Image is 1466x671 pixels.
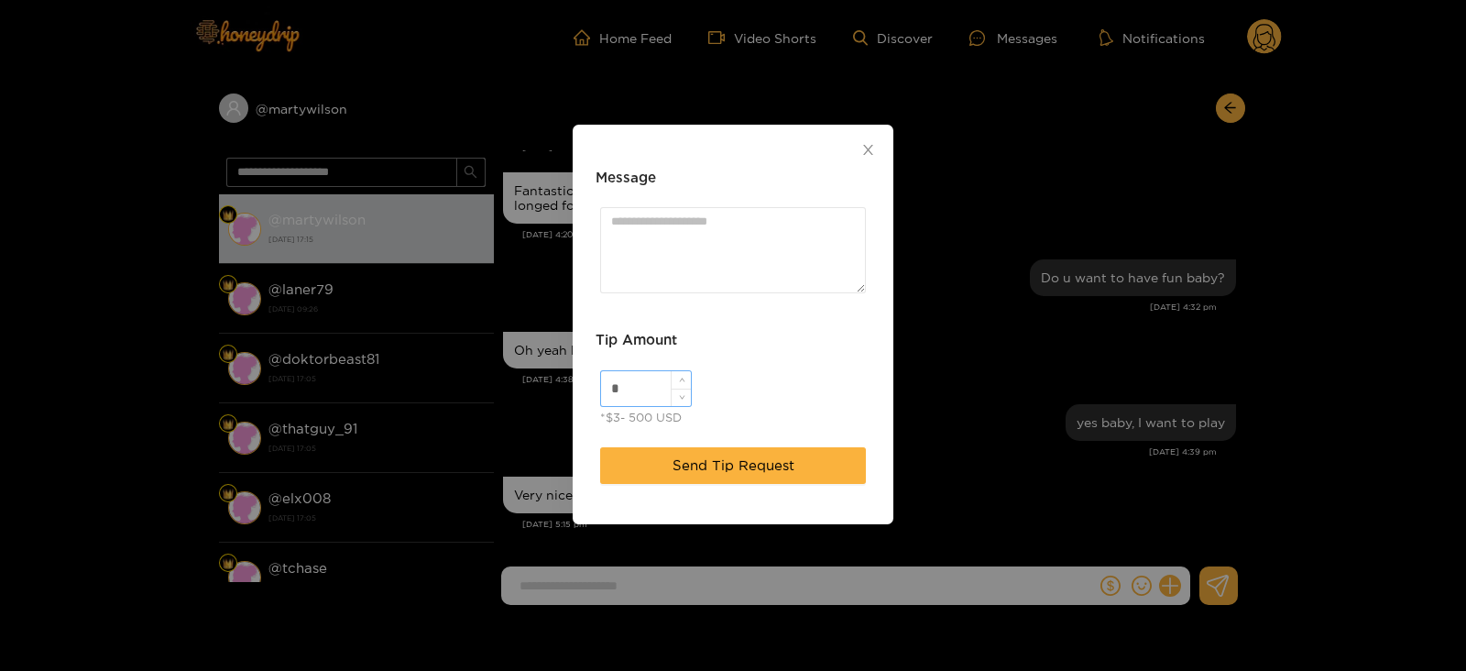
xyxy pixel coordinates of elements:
div: *$3- 500 USD [600,408,682,426]
h3: Tip Amount [596,329,677,351]
h3: Message [596,167,656,189]
button: Send Tip Request [600,447,866,484]
span: Increase Value [672,371,691,389]
button: Close [842,125,893,176]
span: up [676,375,687,386]
span: Decrease Value [672,389,691,406]
span: close [861,143,875,157]
span: Send Tip Request [673,455,794,477]
span: down [676,392,687,403]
